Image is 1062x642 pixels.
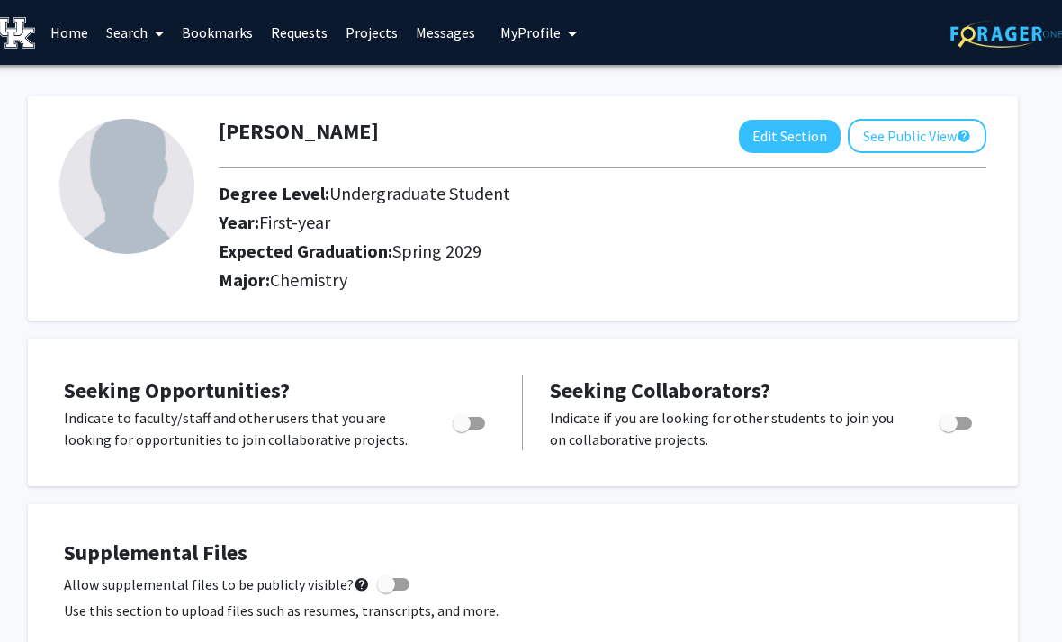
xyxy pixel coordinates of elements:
[392,240,481,262] span: Spring 2029
[932,407,982,434] div: Toggle
[337,1,407,64] a: Projects
[550,407,905,450] p: Indicate if you are looking for other students to join you on collaborative projects.
[445,407,495,434] div: Toggle
[64,407,418,450] p: Indicate to faculty/staff and other users that you are looking for opportunities to join collabor...
[219,119,379,145] h1: [PERSON_NAME]
[41,1,97,64] a: Home
[64,574,370,595] span: Allow supplemental files to be publicly visible?
[739,120,841,153] button: Edit Section
[329,182,510,204] span: Undergraduate Student
[270,268,347,291] span: Chemistry
[64,376,290,404] span: Seeking Opportunities?
[219,240,939,262] h2: Expected Graduation:
[173,1,262,64] a: Bookmarks
[59,119,194,254] img: Profile Picture
[407,1,484,64] a: Messages
[848,119,986,153] button: See Public View
[354,574,370,595] mat-icon: help
[64,540,982,566] h4: Supplemental Files
[550,376,770,404] span: Seeking Collaborators?
[500,23,561,41] span: My Profile
[957,125,971,147] mat-icon: help
[13,561,76,628] iframe: Chat
[219,212,939,233] h2: Year:
[97,1,173,64] a: Search
[64,600,982,621] p: Use this section to upload files such as resumes, transcripts, and more.
[262,1,337,64] a: Requests
[219,269,986,291] h2: Major:
[219,183,939,204] h2: Degree Level:
[259,211,330,233] span: First-year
